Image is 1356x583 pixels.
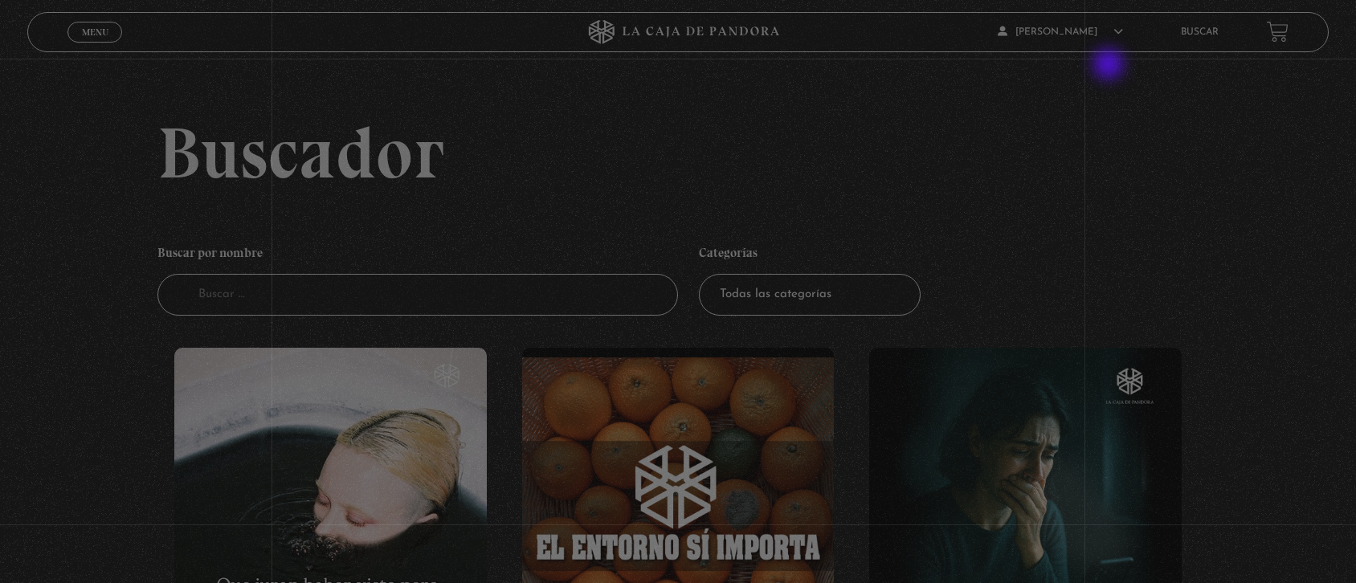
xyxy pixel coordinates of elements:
[157,116,1329,189] h2: Buscador
[699,237,921,274] h4: Categorías
[82,27,108,37] span: Menu
[998,27,1123,37] span: [PERSON_NAME]
[1181,27,1219,37] a: Buscar
[76,40,114,51] span: Cerrar
[157,237,678,274] h4: Buscar por nombre
[1267,21,1289,43] a: View your shopping cart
